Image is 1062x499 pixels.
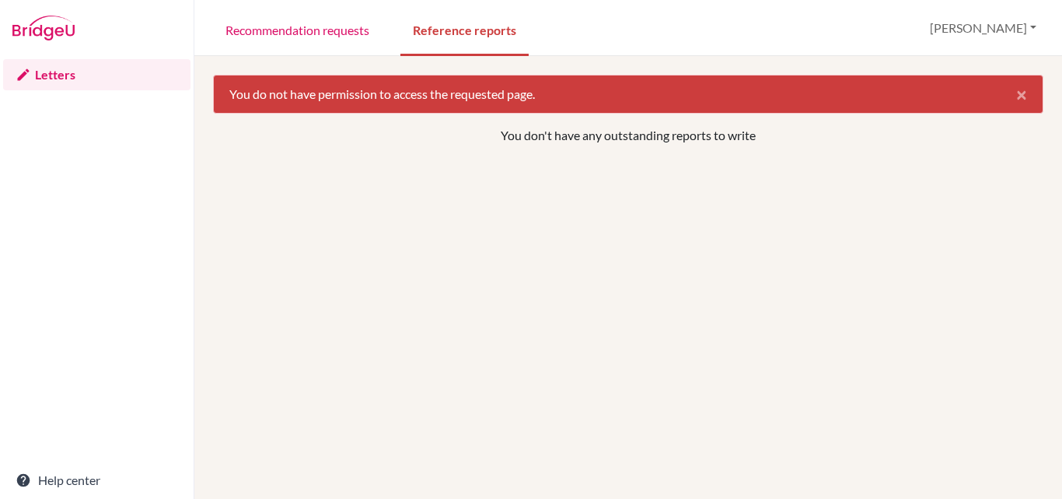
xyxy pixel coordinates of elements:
span: × [1016,83,1027,105]
a: Recommendation requests [213,2,382,56]
div: You do not have permission to access the requested page. [213,75,1043,114]
p: You don't have any outstanding reports to write [294,126,962,145]
a: Reference reports [400,2,529,56]
a: Help center [3,465,190,496]
button: [PERSON_NAME] [923,13,1043,43]
button: Close [1001,76,1043,113]
a: Letters [3,59,190,90]
img: Bridge-U [12,16,75,40]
